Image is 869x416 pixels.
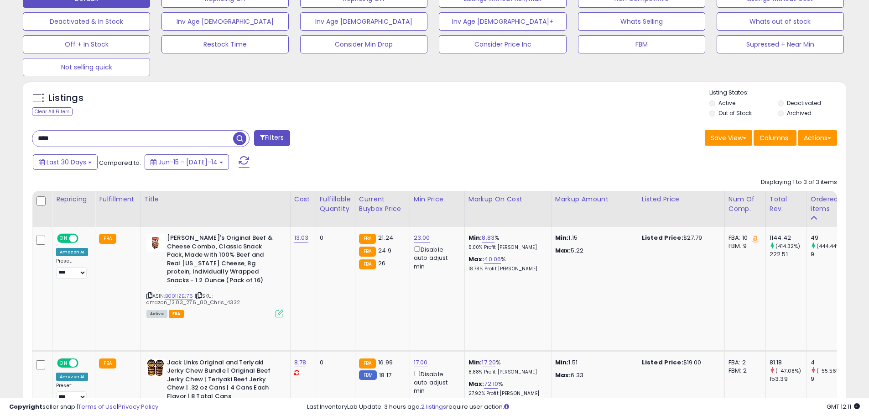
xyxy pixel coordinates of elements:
button: Restock Time [161,35,289,53]
small: FBA [99,358,116,369]
div: FBM: 9 [729,242,759,250]
h5: Listings [48,92,83,105]
div: FBM: 2 [729,367,759,375]
button: Actions [798,130,837,146]
div: Preset: [56,258,88,279]
b: Jack Links Original and Teriyaki Jerky Chew Bundle | Original Beef Jerky Chew | Teriyaki Beef Jer... [167,358,278,403]
b: [PERSON_NAME]'s Original Beef & Cheese Combo, Classic Snack Pack, Made with 100% Beef and Real [U... [167,234,278,287]
small: FBM [359,370,377,380]
a: 40.06 [484,255,501,264]
div: seller snap | | [9,403,158,411]
button: Off + In Stock [23,35,150,53]
small: FBA [359,247,376,257]
label: Archived [787,109,812,117]
div: 81.18 [770,358,807,367]
button: Consider Price Inc [439,35,566,53]
b: Listed Price: [642,358,683,367]
b: Min: [468,358,482,367]
a: Terms of Use [78,402,117,411]
img: 411ydW6WZ+L._SL40_.jpg [146,234,165,252]
b: Max: [468,255,484,263]
div: 0 [320,358,348,367]
button: Whats out of stock [717,12,844,31]
button: Supressed + Near Min [717,35,844,53]
a: 8.83 [482,233,494,242]
small: FBA [359,358,376,369]
div: Total Rev. [770,195,803,214]
span: 21.24 [378,233,393,242]
div: 153.39 [770,375,807,383]
span: All listings currently available for purchase on Amazon [146,310,167,318]
span: Columns [760,133,788,142]
div: Preset: [56,383,88,403]
div: % [468,255,544,272]
span: Jun-15 - [DATE]-14 [158,158,218,167]
span: Last 30 Days [47,158,86,167]
div: % [468,380,544,397]
button: Inv Age [DEMOGRAPHIC_DATA] [300,12,427,31]
span: 2025-08-14 12:11 GMT [827,402,860,411]
span: ON [58,235,69,242]
p: 6.33 [555,371,631,379]
small: FBA [99,234,116,244]
span: ON [58,359,69,367]
b: Max: [468,379,484,388]
label: Active [718,99,735,107]
div: Min Price [414,195,461,204]
a: 17.00 [414,358,428,367]
small: (-55.56%) [817,367,843,374]
div: Num of Comp. [729,195,762,214]
strong: Min: [555,358,569,367]
span: 24.9 [378,246,391,255]
strong: Copyright [9,402,42,411]
span: 16.99 [378,358,393,367]
button: Inv Age [DEMOGRAPHIC_DATA]+ [439,12,566,31]
strong: Min: [555,233,569,242]
button: Last 30 Days [33,154,98,170]
div: 222.51 [770,250,807,258]
div: Repricing [56,195,91,204]
p: 8.88% Profit [PERSON_NAME] [468,369,544,375]
p: 5.00% Profit [PERSON_NAME] [468,244,544,251]
div: % [468,358,544,375]
label: Out of Stock [718,109,752,117]
button: Jun-15 - [DATE]-14 [145,154,229,170]
span: | SKU: amazon_13.03_27.5_80_Chris_4332 [146,292,240,306]
small: FBA [359,234,376,244]
div: Amazon AI [56,248,88,256]
div: Last InventoryLab Update: 3 hours ago, require user action. [307,403,860,411]
img: 51769Th19QL._SL40_.jpg [146,358,165,377]
p: 1.15 [555,234,631,242]
small: (444.44%) [817,242,843,250]
strong: Max: [555,371,571,379]
div: Displaying 1 to 3 of 3 items [761,178,837,187]
a: 8.78 [294,358,307,367]
button: Columns [754,130,796,146]
a: 72.10 [484,379,498,389]
span: Compared to: [99,158,141,167]
b: Min: [468,233,482,242]
div: Clear All Filters [32,107,73,116]
button: Not selling quick [23,58,150,76]
div: $27.79 [642,234,718,242]
a: B001IZEJ76 [165,292,193,300]
span: 18.17 [379,371,391,379]
button: Save View [705,130,752,146]
span: OFF [77,235,92,242]
div: 9 [811,250,848,258]
div: Title [144,195,286,204]
button: FBM [578,35,705,53]
a: 23.00 [414,233,430,242]
div: Cost [294,195,312,204]
b: Listed Price: [642,233,683,242]
div: 0 [320,234,348,242]
div: Disable auto adjust min [414,244,458,271]
div: Fulfillment [99,195,136,204]
strong: Max: [555,246,571,255]
button: Deactivated & In Stock [23,12,150,31]
th: The percentage added to the cost of goods (COGS) that forms the calculator for Min & Max prices. [464,191,551,227]
a: Privacy Policy [118,402,158,411]
p: 5.22 [555,247,631,255]
div: Current Buybox Price [359,195,406,214]
a: 13.03 [294,233,309,242]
